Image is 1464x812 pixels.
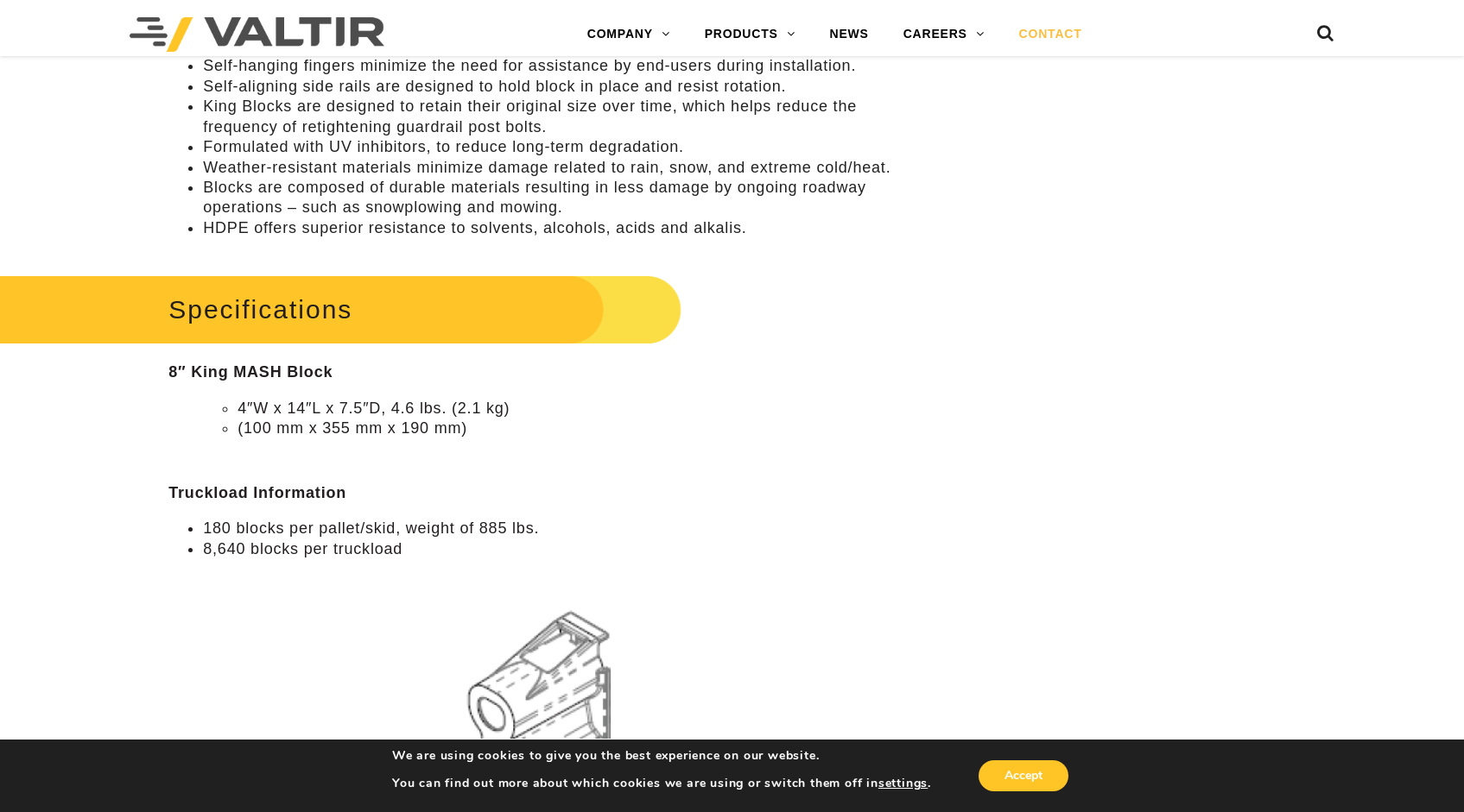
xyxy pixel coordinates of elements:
li: (100 mm x 355 mm x 190 mm) [238,419,929,438]
li: 8,640 blocks per truckload [203,539,929,559]
p: You can find out more about which cookies we are using or switch them off in . [392,776,931,791]
li: Self-hanging fingers minimize the need for assistance by end-users during installation. [203,56,929,76]
a: COMPANY [570,17,688,52]
li: HDPE offers superior resistance to solvents, alcohols, acids and alkalis. [203,218,929,238]
li: King Blocks are designed to retain their original size over time, which helps reduce the frequenc... [203,97,929,137]
strong: Truckload Information [168,484,346,501]
a: NEWS [812,17,885,52]
li: 4″W x 14″L x 7.5″D, 4.6 lbs. (2.1 kg) [238,399,929,419]
li: Blocks are composed of durable materials resulting in less damage by ongoing roadway operations –... [203,178,929,218]
button: settings [878,776,928,791]
img: Valtir [130,17,384,52]
button: Accept [979,760,1068,791]
a: CONTACT [1002,17,1100,52]
li: Formulated with UV inhibitors, to reduce long-term degradation. [203,137,929,157]
li: Self-aligning side rails are designed to hold block in place and resist rotation. [203,77,929,97]
a: CAREERS [886,17,1002,52]
li: Weather-resistant materials minimize damage related to rain, snow, and extreme cold/heat. [203,158,929,178]
strong: 8″ King MASH Block [168,363,333,381]
p: We are using cookies to give you the best experience on our website. [392,748,931,764]
li: 180 blocks per pallet/skid, weight of 885 lbs. [203,519,929,538]
a: PRODUCTS [688,17,813,52]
